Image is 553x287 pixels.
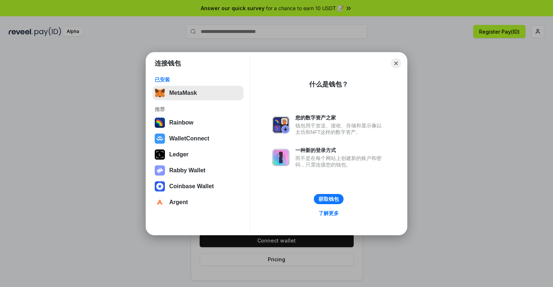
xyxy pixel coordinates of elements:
button: Rabby Wallet [153,163,244,178]
button: Close [391,58,401,68]
div: 了解更多 [319,210,339,216]
div: 已安装 [155,76,241,83]
button: Ledger [153,147,244,162]
img: svg+xml,%3Csvg%20width%3D%2228%22%20height%3D%2228%22%20viewBox%3D%220%200%2028%2028%22%20fill%3D... [155,134,165,144]
div: 获取钱包 [319,196,339,202]
div: Rabby Wallet [169,167,205,174]
img: svg+xml,%3Csvg%20xmlns%3D%22http%3A%2F%2Fwww.w3.org%2F2000%2Fsvg%22%20fill%3D%22none%22%20viewBox... [272,116,290,134]
div: Argent [169,199,188,206]
button: MetaMask [153,86,244,100]
a: 了解更多 [314,208,343,218]
button: Argent [153,195,244,210]
div: Ledger [169,151,188,158]
div: Coinbase Wallet [169,183,214,190]
button: Rainbow [153,115,244,130]
h1: 连接钱包 [155,59,181,68]
div: 什么是钱包？ [309,80,348,89]
button: Coinbase Wallet [153,179,244,194]
div: 推荐 [155,106,241,113]
img: svg+xml,%3Csvg%20width%3D%22120%22%20height%3D%22120%22%20viewBox%3D%220%200%20120%20120%22%20fil... [155,118,165,128]
img: svg+xml,%3Csvg%20width%3D%2228%22%20height%3D%2228%22%20viewBox%3D%220%200%2028%2028%22%20fill%3D... [155,181,165,191]
img: svg+xml,%3Csvg%20xmlns%3D%22http%3A%2F%2Fwww.w3.org%2F2000%2Fsvg%22%20fill%3D%22none%22%20viewBox... [272,149,290,166]
div: 钱包用于发送、接收、存储和显示像以太坊和NFT这样的数字资产。 [295,122,385,135]
div: Rainbow [169,119,194,126]
img: svg+xml,%3Csvg%20xmlns%3D%22http%3A%2F%2Fwww.w3.org%2F2000%2Fsvg%22%20width%3D%2228%22%20height%3... [155,149,165,160]
div: MetaMask [169,90,197,96]
div: 一种新的登录方式 [295,147,385,153]
div: WalletConnect [169,135,209,142]
button: 获取钱包 [314,194,344,204]
img: svg+xml,%3Csvg%20width%3D%2228%22%20height%3D%2228%22%20viewBox%3D%220%200%2028%2028%22%20fill%3D... [155,197,165,207]
div: 而不是在每个网站上创建新的账户和密码，只需连接您的钱包。 [295,155,385,168]
button: WalletConnect [153,131,244,146]
div: 您的数字资产之家 [295,114,385,121]
img: svg+xml,%3Csvg%20fill%3D%22none%22%20height%3D%2233%22%20viewBox%3D%220%200%2035%2033%22%20width%... [155,88,165,98]
img: svg+xml,%3Csvg%20xmlns%3D%22http%3A%2F%2Fwww.w3.org%2F2000%2Fsvg%22%20fill%3D%22none%22%20viewBox... [155,165,165,176]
